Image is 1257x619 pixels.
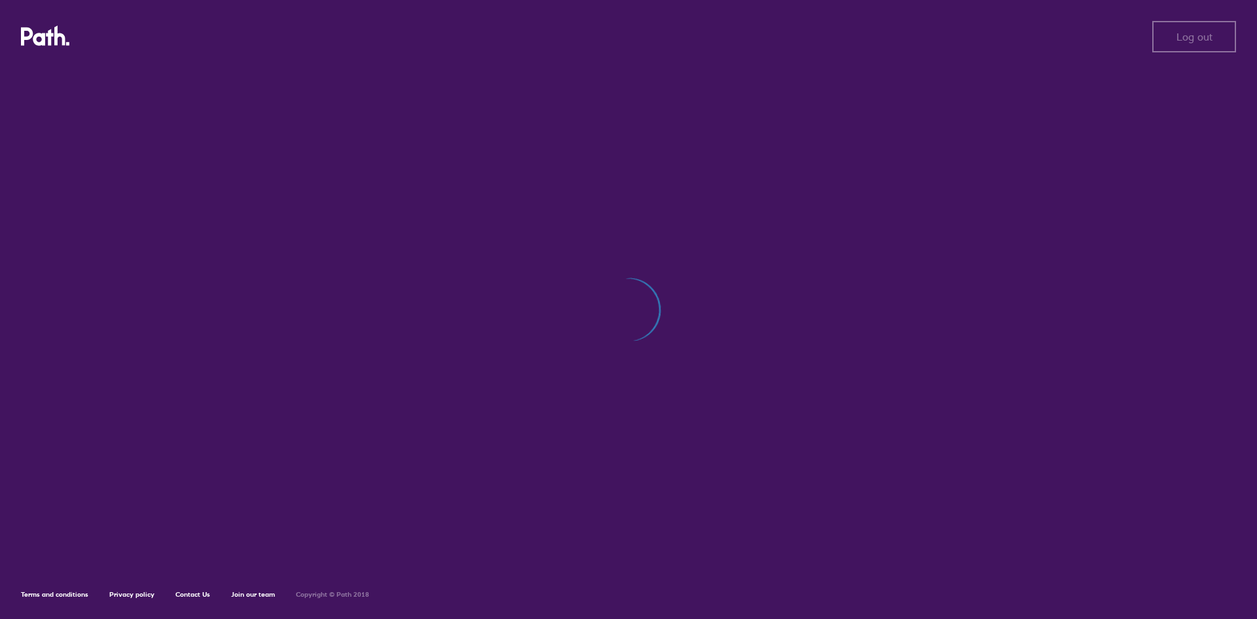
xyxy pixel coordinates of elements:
[109,590,155,599] a: Privacy policy
[1152,21,1236,52] button: Log out
[1176,31,1212,43] span: Log out
[231,590,275,599] a: Join our team
[296,591,369,599] h6: Copyright © Path 2018
[175,590,210,599] a: Contact Us
[21,590,88,599] a: Terms and conditions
